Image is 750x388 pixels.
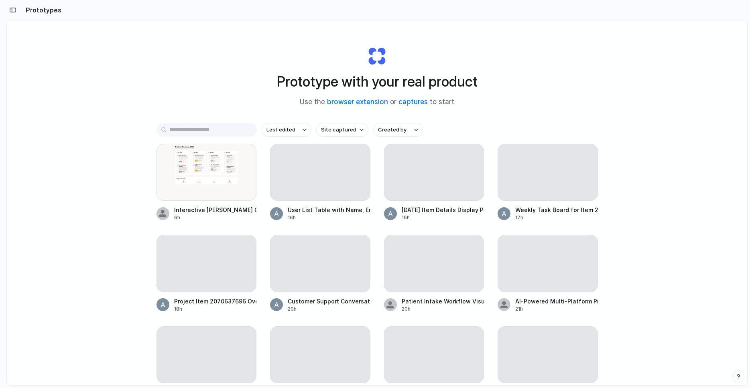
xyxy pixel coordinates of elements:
a: Weekly Task Board for Item 207063769617h [498,144,598,221]
div: 21h [515,305,598,313]
div: 17h [515,214,598,221]
span: Created by [378,126,407,134]
a: Customer Support Conversation Interface Design20h [270,235,370,312]
button: Created by [373,123,423,137]
div: 16h [288,214,370,221]
span: Site captured [321,126,356,134]
a: browser extension [327,98,388,106]
a: Patient Intake Workflow Visual Overview20h [384,235,484,312]
a: AI-Powered Multi-Platform Prototype Generator21h [498,235,598,312]
div: Project Item 2070637696 Overview [174,297,257,305]
button: Site captured [316,123,368,137]
div: User List Table with Name, Email, Age, and Phone [288,206,370,214]
a: Interactive Gantt Chart MockupInteractive [PERSON_NAME] Chart Mockup6h [157,144,257,221]
h1: Prototype with your real product [277,71,478,92]
div: 20h [402,305,484,313]
div: 20h [288,305,370,313]
div: 16h [402,214,484,221]
div: Customer Support Conversation Interface Design [288,297,370,305]
div: [DATE] Item Details Display Page [402,206,484,214]
div: Interactive [PERSON_NAME] Chart Mockup [174,206,257,214]
a: captures [398,98,428,106]
span: Last edited [266,126,295,134]
div: 6h [174,214,257,221]
div: Patient Intake Workflow Visual Overview [402,297,484,305]
div: AI-Powered Multi-Platform Prototype Generator [515,297,598,305]
a: Project Item 2070637696 Overview18h [157,235,257,312]
a: User List Table with Name, Email, Age, and Phone16h [270,144,370,221]
a: [DATE] Item Details Display Page16h [384,144,484,221]
div: Weekly Task Board for Item 2070637696 [515,206,598,214]
button: Last edited [262,123,311,137]
div: 18h [174,305,257,313]
h2: Prototypes [22,5,61,15]
span: Use the or to start [300,97,454,107]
